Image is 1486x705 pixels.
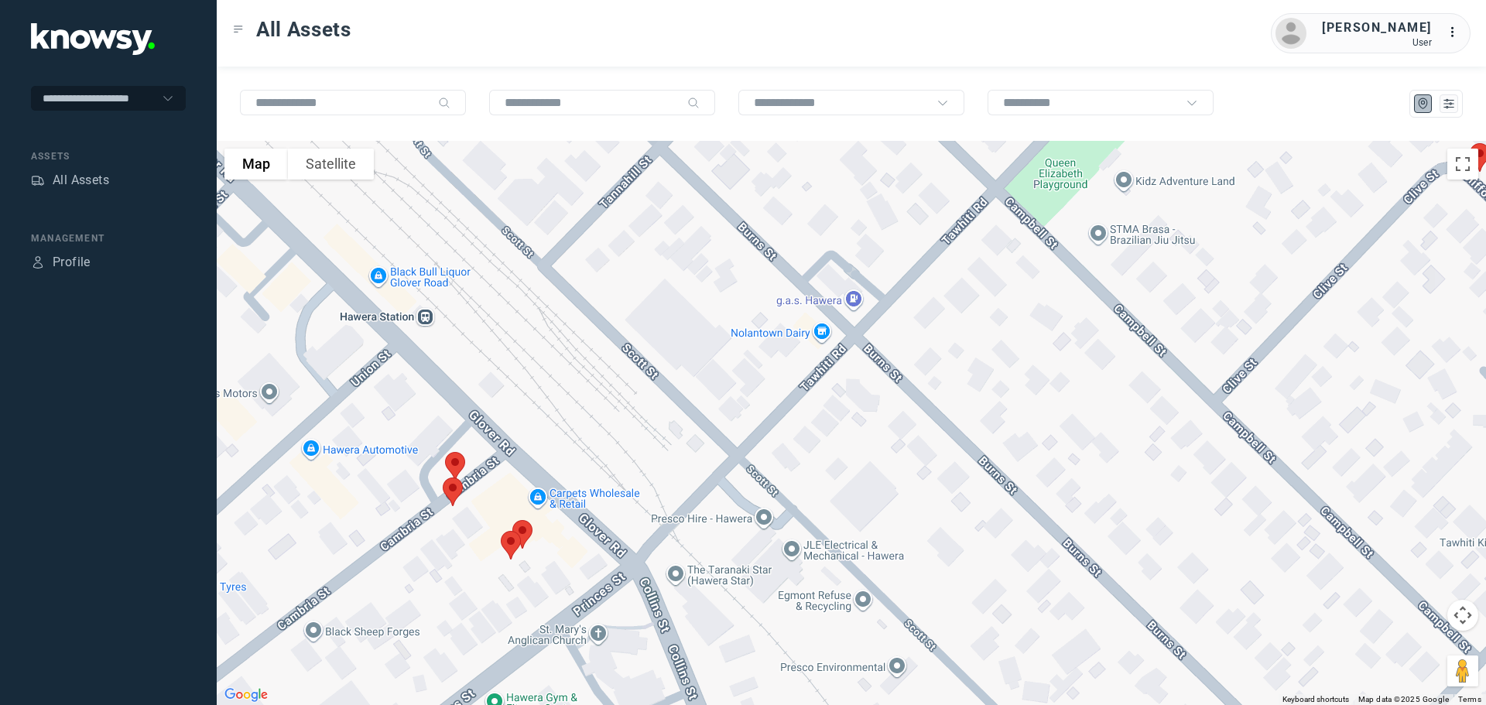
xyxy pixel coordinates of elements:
button: Show satellite imagery [288,149,374,180]
button: Toggle fullscreen view [1447,149,1478,180]
div: Toggle Menu [233,24,244,35]
button: Map camera controls [1447,600,1478,631]
div: Management [31,231,186,245]
a: Open this area in Google Maps (opens a new window) [221,685,272,705]
button: Keyboard shortcuts [1282,694,1349,705]
img: Application Logo [31,23,155,55]
tspan: ... [1448,26,1464,38]
div: Assets [31,149,186,163]
div: : [1447,23,1466,42]
div: User [1322,37,1432,48]
span: Map data ©2025 Google [1358,695,1449,703]
button: Show street map [224,149,288,180]
div: Profile [53,253,91,272]
button: Drag Pegman onto the map to open Street View [1447,655,1478,686]
div: [PERSON_NAME] [1322,19,1432,37]
span: All Assets [256,15,351,43]
div: Search [438,97,450,109]
a: AssetsAll Assets [31,171,109,190]
img: avatar.png [1275,18,1306,49]
div: Profile [31,255,45,269]
div: All Assets [53,171,109,190]
img: Google [221,685,272,705]
div: List [1442,97,1456,111]
div: Search [687,97,700,109]
a: Terms (opens in new tab) [1458,695,1481,703]
div: : [1447,23,1466,44]
a: ProfileProfile [31,253,91,272]
div: Assets [31,173,45,187]
div: Map [1416,97,1430,111]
